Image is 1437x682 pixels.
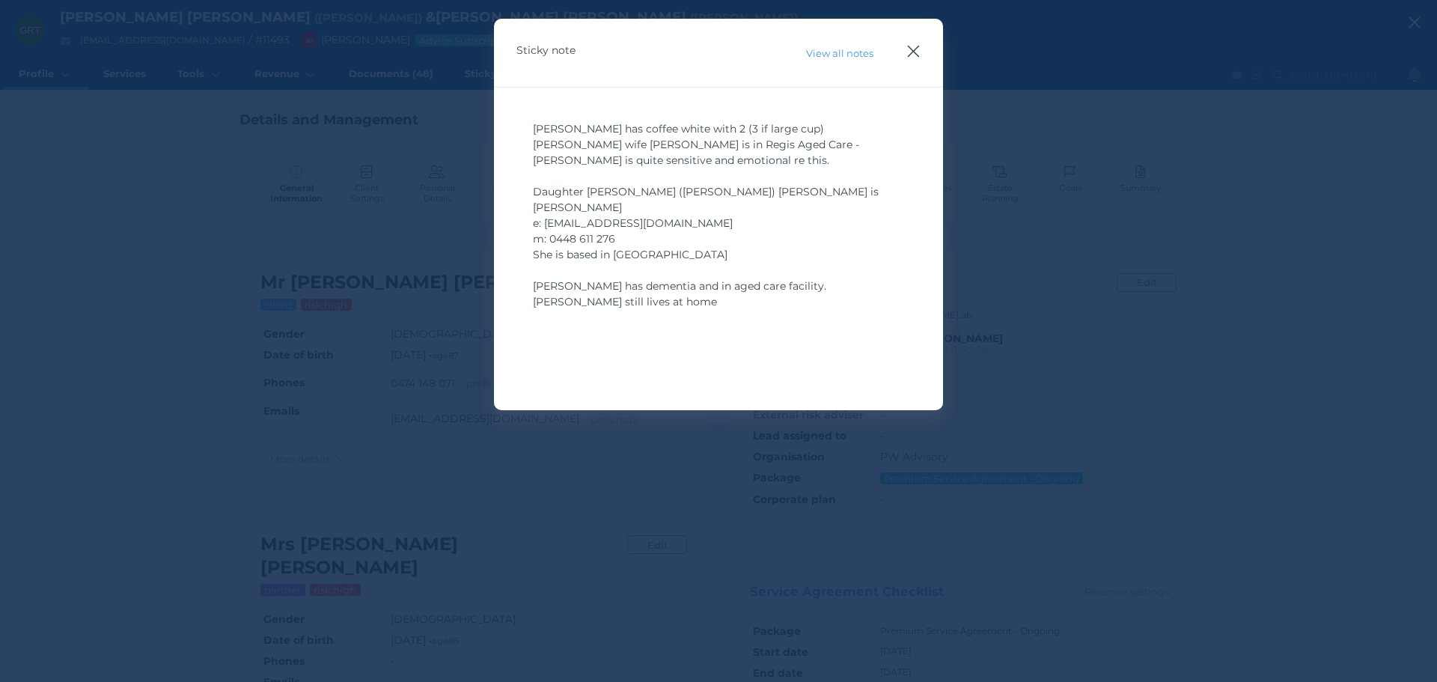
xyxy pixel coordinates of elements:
[799,47,879,59] span: View all notes
[533,138,862,167] span: [PERSON_NAME] wife [PERSON_NAME] is in Regis Aged Care - [PERSON_NAME] is quite sensitive and emo...
[516,43,576,57] span: Sticky note
[906,41,921,61] button: Close
[533,122,824,136] span: [PERSON_NAME] has coffee white with 2 (3 if large cup)
[533,216,733,230] span: e: [EMAIL_ADDRESS][DOMAIN_NAME]
[533,279,829,308] span: [PERSON_NAME] has dementia and in aged care facility. [PERSON_NAME] still lives at home
[533,248,727,261] span: She is based in [GEOGRAPHIC_DATA]
[533,232,615,246] span: m: 0448 611 276
[533,185,882,214] span: Daughter [PERSON_NAME] ([PERSON_NAME]) [PERSON_NAME] is [PERSON_NAME]
[799,43,880,62] button: View all notes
